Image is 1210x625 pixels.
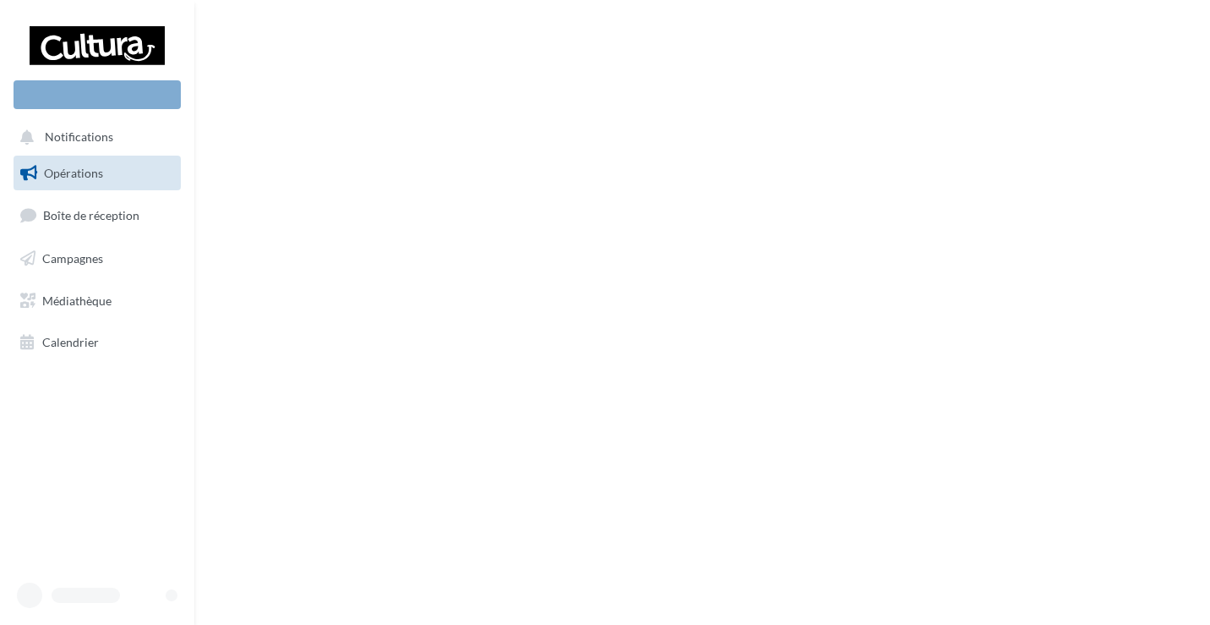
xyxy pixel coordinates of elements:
[43,208,139,222] span: Boîte de réception
[42,293,112,307] span: Médiathèque
[42,335,99,349] span: Calendrier
[45,130,113,145] span: Notifications
[42,251,103,266] span: Campagnes
[10,197,184,233] a: Boîte de réception
[10,283,184,319] a: Médiathèque
[14,80,181,109] div: Nouvelle campagne
[10,241,184,277] a: Campagnes
[10,325,184,360] a: Calendrier
[44,166,103,180] span: Opérations
[10,156,184,191] a: Opérations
